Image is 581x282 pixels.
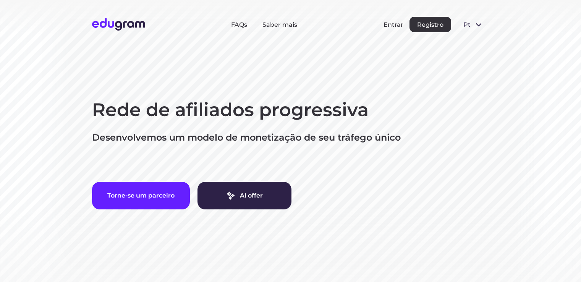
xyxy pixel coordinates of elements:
button: Torne-se um parceiro [92,182,190,209]
h1: Rede de afiliados progressiva [92,98,489,122]
a: FAQs [231,21,247,28]
img: Edugram Logo [92,18,145,31]
a: Saber mais [262,21,297,28]
a: AI offer [197,182,291,209]
p: Desenvolvemos um modelo de monetização de seu tráfego único [92,131,489,144]
button: pt [457,17,489,32]
span: pt [463,21,471,28]
button: Entrar [384,21,403,28]
button: Registro [409,17,451,32]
